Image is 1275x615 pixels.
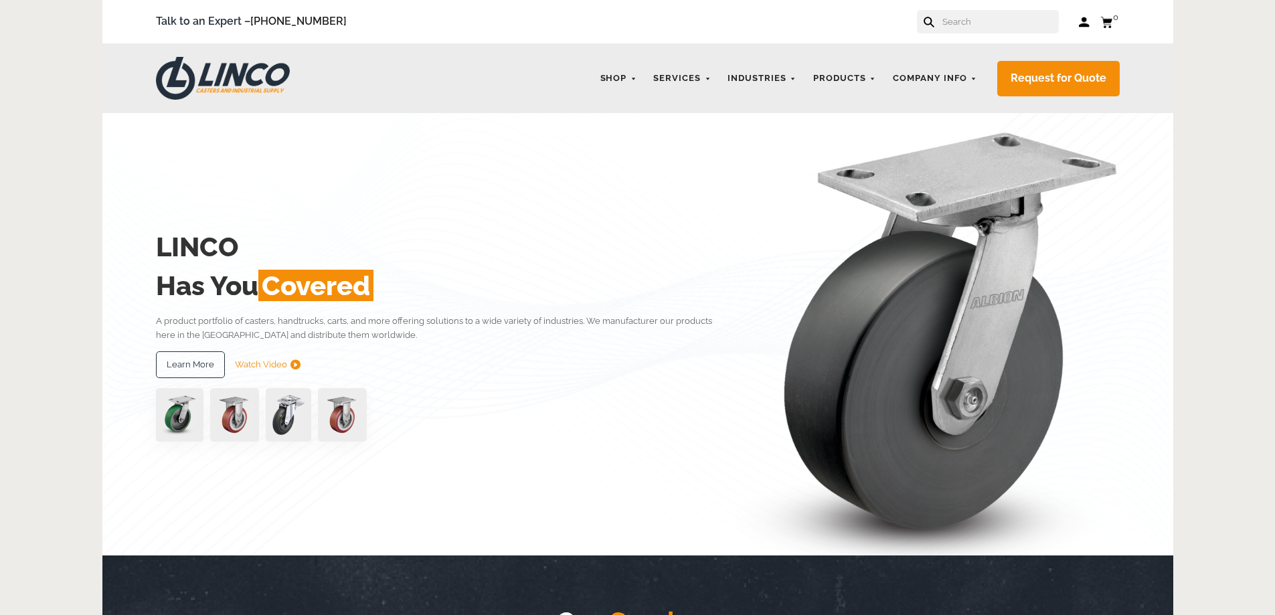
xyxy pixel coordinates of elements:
img: lvwpp200rst849959jpg-30522-removebg-preview-1.png [266,388,311,442]
p: A product portfolio of casters, handtrucks, carts, and more offering solutions to a wide variety ... [156,314,732,343]
h2: Has You [156,266,732,305]
a: Company Info [886,66,984,92]
a: [PHONE_NUMBER] [250,15,347,27]
a: Services [647,66,717,92]
input: Search [941,10,1059,33]
a: 0 [1100,13,1120,30]
a: Request for Quote [997,61,1120,96]
img: capture-59611-removebg-preview-1.png [210,388,259,442]
img: capture-59611-removebg-preview-1.png [318,388,367,442]
a: Log in [1079,15,1090,29]
a: Shop [594,66,644,92]
img: pn3orx8a-94725-1-1-.png [156,388,203,442]
span: 0 [1113,12,1118,22]
span: Covered [258,270,373,301]
a: Learn More [156,351,225,378]
a: Watch Video [235,351,301,378]
img: subtract.png [290,359,301,369]
img: linco_caster [736,113,1120,555]
img: LINCO CASTERS & INDUSTRIAL SUPPLY [156,57,290,100]
span: Talk to an Expert – [156,13,347,31]
a: Industries [721,66,803,92]
a: Products [806,66,883,92]
h2: LINCO [156,228,732,266]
